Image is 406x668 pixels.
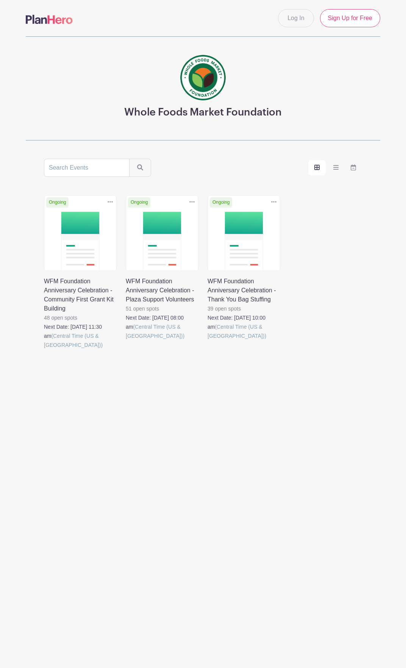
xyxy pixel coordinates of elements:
[26,15,73,24] img: logo-507f7623f17ff9eddc593b1ce0a138ce2505c220e1c5a4e2b4648c50719b7d32.svg
[320,9,380,27] a: Sign Up for Free
[308,160,362,175] div: order and view
[124,106,282,119] h3: Whole Foods Market Foundation
[180,55,226,100] img: wfmf_primary_badge_4c.png
[44,159,130,177] input: Search Events
[278,9,314,27] a: Log In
